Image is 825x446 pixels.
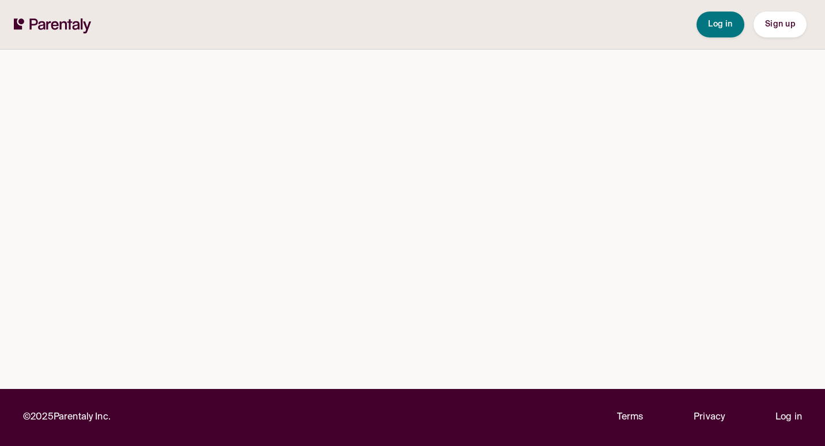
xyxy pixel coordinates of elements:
[694,410,725,425] a: Privacy
[754,12,807,37] button: Sign up
[775,410,802,425] a: Log in
[697,12,744,37] button: Log in
[617,410,644,425] a: Terms
[23,410,111,425] p: © 2025 Parentaly Inc.
[765,20,795,28] span: Sign up
[708,20,733,28] span: Log in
